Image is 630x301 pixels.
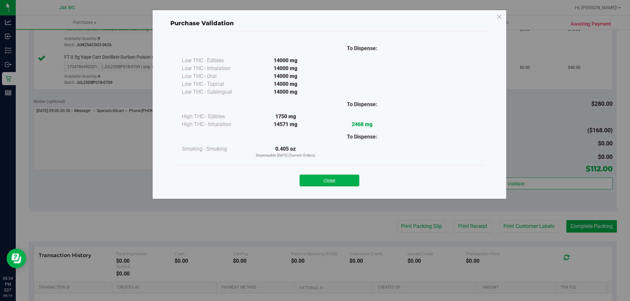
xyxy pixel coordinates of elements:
div: 14000 mg [247,57,324,65]
div: 0.405 oz [247,145,324,159]
div: 14571 mg [247,121,324,128]
div: High THC - Inhalation [182,121,247,128]
div: 14000 mg [247,88,324,96]
span: Purchase Validation [170,20,234,27]
div: Low THC - Sublingual [182,88,247,96]
div: Low THC - Oral [182,72,247,80]
div: High THC - Edibles [182,113,247,121]
div: Low THC - Topical [182,80,247,88]
div: 14000 mg [247,80,324,88]
iframe: Resource center [7,249,26,268]
div: To Dispense: [324,133,400,141]
div: 14000 mg [247,72,324,80]
div: Smoking - Smoking [182,145,247,153]
div: 14000 mg [247,65,324,72]
div: 1750 mg [247,113,324,121]
div: Low THC - Inhalation [182,65,247,72]
p: Dispensable [DATE] (Current Orders) [247,153,324,159]
div: To Dispense: [324,101,400,108]
button: Close [300,175,359,186]
div: To Dispense: [324,45,400,52]
div: Low THC - Edibles [182,57,247,65]
strong: 2468 mg [352,121,372,127]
